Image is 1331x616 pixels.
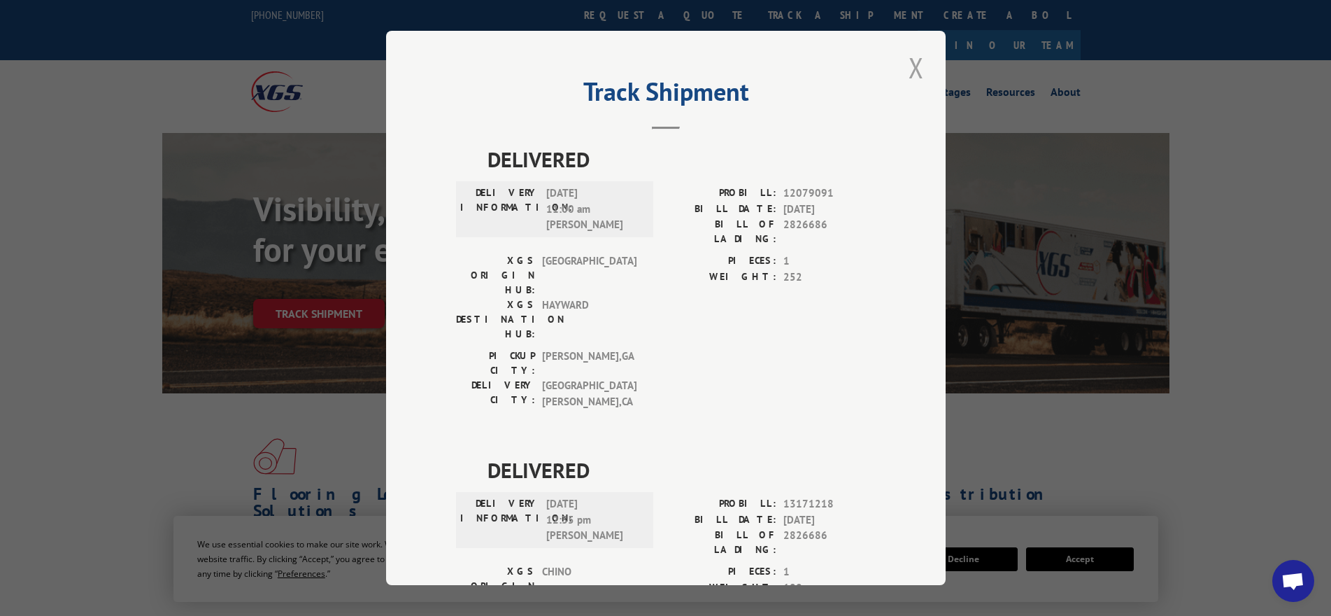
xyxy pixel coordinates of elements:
[542,297,636,342] span: HAYWARD
[783,217,876,246] span: 2826686
[456,564,535,608] label: XGS ORIGIN HUB:
[666,217,776,246] label: BILL OF LADING:
[460,496,539,544] label: DELIVERY INFORMATION:
[542,349,636,378] span: [PERSON_NAME] , GA
[546,496,641,544] span: [DATE] 12:35 pm [PERSON_NAME]
[666,564,776,580] label: PIECES:
[456,349,535,378] label: PICKUP CITY:
[456,297,535,342] label: XGS DESTINATION HUB:
[487,143,876,175] span: DELIVERED
[1272,560,1314,602] a: Open chat
[546,185,641,233] span: [DATE] 11:00 am [PERSON_NAME]
[783,185,876,202] span: 12079091
[666,202,776,218] label: BILL DATE:
[456,253,535,297] label: XGS ORIGIN HUB:
[456,378,535,409] label: DELIVERY CITY:
[456,82,876,108] h2: Track Shipment
[783,580,876,596] span: 108
[783,496,876,512] span: 13171218
[783,253,876,269] span: 1
[783,202,876,218] span: [DATE]
[666,269,776,286] label: WEIGHT:
[783,269,876,286] span: 252
[783,564,876,580] span: 1
[783,512,876,528] span: [DATE]
[666,528,776,557] label: BILL OF LADING:
[542,564,636,608] span: CHINO
[666,253,776,269] label: PIECES:
[487,454,876,486] span: DELIVERED
[666,580,776,596] label: WEIGHT:
[783,528,876,557] span: 2826686
[666,496,776,512] label: PROBILL:
[542,378,636,409] span: [GEOGRAPHIC_DATA][PERSON_NAME] , CA
[542,253,636,297] span: [GEOGRAPHIC_DATA]
[666,185,776,202] label: PROBILL:
[904,48,928,87] button: Close modal
[666,512,776,528] label: BILL DATE:
[460,185,539,233] label: DELIVERY INFORMATION:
